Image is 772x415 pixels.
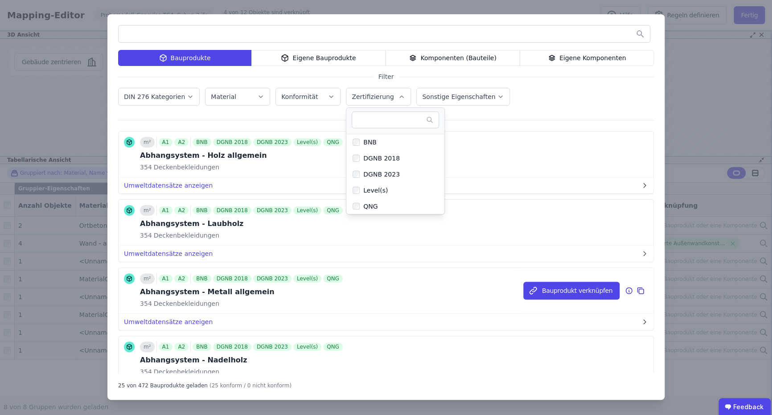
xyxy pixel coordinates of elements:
div: Level(s) [293,275,321,283]
input: BNB [353,139,360,146]
div: BNB [360,138,377,147]
div: Komponenten (Bauteile) [386,50,520,66]
button: DIN 276 Kategorien [119,88,199,105]
div: DGNB 2023 [253,138,292,146]
div: QNG [323,138,343,146]
input: DGNB 2023 [353,171,360,178]
div: BNB [193,275,211,283]
div: DGNB 2018 [213,343,251,351]
button: Zertifizierung [346,88,411,105]
div: Bauprodukte [118,50,251,66]
div: DGNB 2023 [253,275,292,283]
button: Umweltdatensätze anzeigen [119,314,653,330]
div: Abhangsystem - Nadelholz [140,355,345,366]
div: QNG [323,275,343,283]
div: 25 von 472 Bauprodukte geladen [118,378,208,389]
input: DGNB 2018 [353,155,360,162]
div: A1 [159,343,173,351]
div: m² [140,137,155,148]
span: Deckenbekleidungen [152,299,219,308]
div: A1 [159,275,173,283]
span: Filter [373,72,399,81]
div: Level(s) [293,206,321,214]
span: Deckenbekleidungen [152,163,219,172]
div: DGNB 2018 [213,275,251,283]
div: A2 [174,206,189,214]
label: Sonstige Eigenschaften [422,93,497,100]
div: BNB [193,206,211,214]
span: 354 [140,163,152,172]
span: 354 [140,299,152,308]
button: Umweltdatensätze anzeigen [119,177,653,193]
span: Deckenbekleidungen [152,367,219,376]
label: Material [211,93,238,100]
div: DGNB 2023 [253,206,292,214]
button: Umweltdatensätze anzeigen [119,246,653,262]
div: A1 [159,138,173,146]
div: DGNB 2023 [360,170,400,179]
div: QNG [360,202,378,211]
div: QNG [323,343,343,351]
div: DGNB 2018 [360,154,400,163]
span: 354 [140,231,152,240]
div: Abhangsystem - Metall allgemein [140,287,345,297]
div: DGNB 2023 [253,343,292,351]
div: Level(s) [293,138,321,146]
button: Material [205,88,270,105]
div: A2 [174,343,189,351]
div: DGNB 2018 [213,206,251,214]
ul: Zertifizierung [346,107,445,214]
label: Zertifizierung [352,93,395,100]
button: Konformität [276,88,340,105]
div: m² [140,205,155,216]
label: DIN 276 Kategorien [124,93,187,100]
div: Eigene Bauprodukte [251,50,386,66]
div: Level(s) [293,343,321,351]
div: Level(s) [360,186,388,195]
div: A2 [174,138,189,146]
div: m² [140,341,155,352]
button: Bauprodukt verknüpfen [523,282,620,300]
div: (25 konform / 0 nicht konform) [209,378,292,389]
div: Eigene Komponenten [520,50,654,66]
div: Abhangsystem - Holz allgemein [140,150,345,161]
div: A1 [159,206,173,214]
input: QNG [353,203,360,210]
input: Level(s) [353,187,360,194]
div: DGNB 2018 [213,138,251,146]
span: 354 [140,367,152,376]
button: Sonstige Eigenschaften [417,88,509,105]
label: Konformität [281,93,320,100]
div: BNB [193,343,211,351]
div: QNG [323,206,343,214]
div: m² [140,273,155,284]
span: Deckenbekleidungen [152,231,219,240]
div: A2 [174,275,189,283]
div: BNB [193,138,211,146]
div: Abhangsystem - Laubholz [140,218,345,229]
